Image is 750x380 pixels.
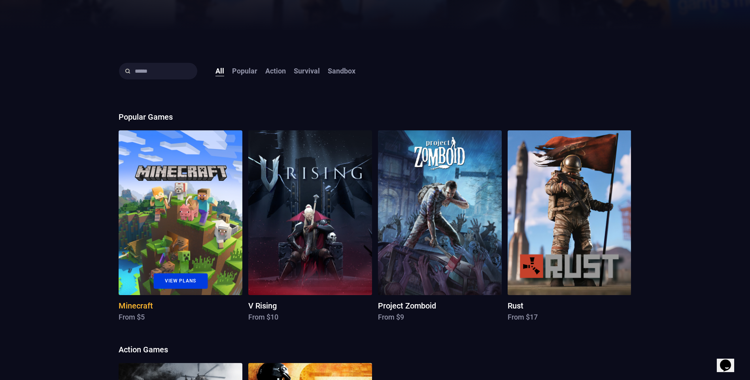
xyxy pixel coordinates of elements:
[119,344,631,355] h2: Action Games
[328,66,355,76] li: Sandbox
[125,68,130,74] img: Search
[248,301,372,310] h3: V Rising
[119,301,242,310] h3: Minecraft
[215,66,224,76] li: All
[508,301,631,310] h3: Rust
[119,312,242,322] div: From $5
[717,348,742,372] iframe: chat widget
[378,312,502,322] div: From $9
[232,66,257,76] li: Popular
[119,111,631,122] h2: Popular Games
[248,312,372,322] div: From $10
[378,301,502,310] h3: Project Zomboid
[508,312,631,322] div: From $17
[265,66,286,76] li: Action
[294,66,320,76] li: Survival
[153,273,208,289] a: View Plans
